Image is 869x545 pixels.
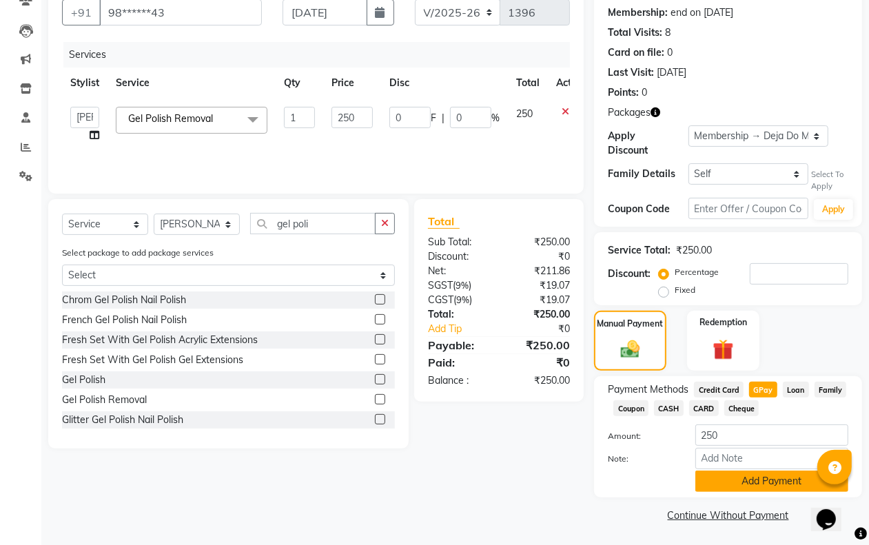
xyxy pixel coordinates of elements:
[675,284,695,296] label: Fixed
[608,167,688,181] div: Family Details
[706,337,739,362] img: _gift.svg
[418,235,499,249] div: Sub Total:
[431,111,436,125] span: F
[442,111,444,125] span: |
[456,294,469,305] span: 9%
[108,68,276,99] th: Service
[675,266,719,278] label: Percentage
[811,490,855,531] iframe: chat widget
[499,373,580,388] div: ₹250.00
[418,278,499,293] div: ( )
[250,213,376,234] input: Search or Scan
[608,45,664,60] div: Card on file:
[597,453,684,465] label: Note:
[62,313,187,327] div: French Gel Polish Nail Polish
[491,111,500,125] span: %
[499,307,580,322] div: ₹250.00
[608,65,654,80] div: Last Visit:
[62,373,105,387] div: Gel Polish
[608,243,671,258] div: Service Total:
[676,243,712,258] div: ₹250.00
[749,382,777,398] span: GPay
[499,293,580,307] div: ₹19.07
[597,430,684,442] label: Amount:
[671,6,733,20] div: end on [DATE]
[418,264,499,278] div: Net:
[548,68,593,99] th: Action
[783,382,809,398] span: Loan
[613,400,648,416] span: Coupon
[608,267,651,281] div: Discount:
[516,107,533,120] span: 250
[418,337,499,353] div: Payable:
[608,105,651,120] span: Packages
[667,45,673,60] div: 0
[213,112,219,125] a: x
[811,169,848,192] div: Select To Apply
[499,278,580,293] div: ₹19.07
[381,68,508,99] th: Disc
[608,382,688,397] span: Payment Methods
[62,413,183,427] div: Glitter Gel Polish Nail Polish
[695,448,848,469] input: Add Note
[499,264,580,278] div: ₹211.86
[62,247,214,259] label: Select package to add package services
[418,322,513,336] a: Add Tip
[418,354,499,371] div: Paid:
[815,382,847,398] span: Family
[642,85,647,100] div: 0
[508,68,548,99] th: Total
[657,65,686,80] div: [DATE]
[499,337,580,353] div: ₹250.00
[689,400,719,416] span: CARD
[615,338,646,360] img: _cash.svg
[654,400,684,416] span: CASH
[499,235,580,249] div: ₹250.00
[62,333,258,347] div: Fresh Set With Gel Polish Acrylic Extensions
[608,129,688,158] div: Apply Discount
[499,354,580,371] div: ₹0
[428,279,453,291] span: SGST
[608,6,668,20] div: Membership:
[418,293,499,307] div: ( )
[608,202,688,216] div: Coupon Code
[276,68,323,99] th: Qty
[665,25,671,40] div: 8
[597,508,859,523] a: Continue Without Payment
[418,373,499,388] div: Balance :
[699,316,747,329] label: Redemption
[456,280,469,291] span: 9%
[428,214,460,229] span: Total
[62,353,243,367] div: Fresh Set With Gel Polish Gel Extensions
[63,42,580,68] div: Services
[62,393,147,407] div: Gel Polish Removal
[608,85,639,100] div: Points:
[418,249,499,264] div: Discount:
[724,400,759,416] span: Cheque
[418,307,499,322] div: Total:
[688,198,808,219] input: Enter Offer / Coupon Code
[428,294,453,306] span: CGST
[513,322,580,336] div: ₹0
[323,68,381,99] th: Price
[597,318,664,330] label: Manual Payment
[814,199,853,220] button: Apply
[695,424,848,446] input: Amount
[499,249,580,264] div: ₹0
[695,471,848,492] button: Add Payment
[62,293,186,307] div: Chrom Gel Polish Nail Polish
[128,112,213,125] span: Gel Polish Removal
[62,68,108,99] th: Stylist
[694,382,744,398] span: Credit Card
[608,25,662,40] div: Total Visits:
